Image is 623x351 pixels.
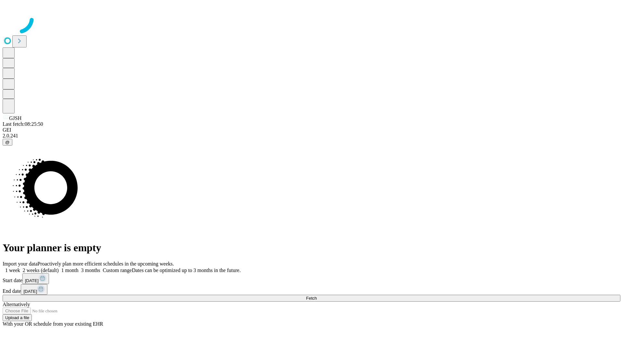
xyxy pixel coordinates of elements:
[23,267,59,273] span: 2 weeks (default)
[22,273,49,284] button: [DATE]
[61,267,79,273] span: 1 month
[3,242,620,254] h1: Your planner is empty
[3,127,620,133] div: GEI
[5,140,10,145] span: @
[103,267,132,273] span: Custom range
[5,267,20,273] span: 1 week
[3,295,620,302] button: Fetch
[38,261,174,266] span: Proactively plan more efficient schedules in the upcoming weeks.
[3,121,43,127] span: Last fetch: 08:25:50
[3,261,38,266] span: Import your data
[81,267,100,273] span: 3 months
[3,133,620,139] div: 2.0.241
[3,284,620,295] div: End date
[21,284,47,295] button: [DATE]
[9,115,21,121] span: GJSH
[3,273,620,284] div: Start date
[306,296,317,301] span: Fetch
[3,302,30,307] span: Alternatively
[3,314,32,321] button: Upload a file
[132,267,240,273] span: Dates can be optimized up to 3 months in the future.
[3,139,12,146] button: @
[23,289,37,294] span: [DATE]
[25,278,39,283] span: [DATE]
[3,321,103,327] span: With your OR schedule from your existing EHR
